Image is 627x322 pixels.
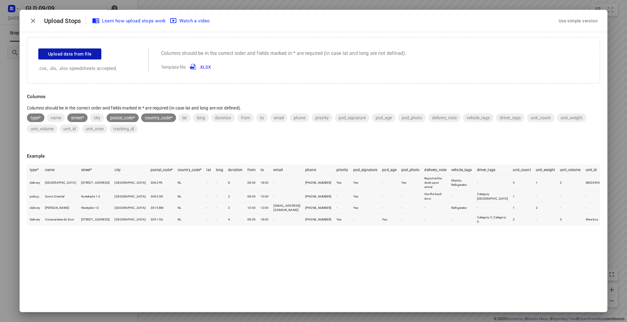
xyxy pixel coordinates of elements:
p: Example [27,153,600,160]
td: Yes [351,175,380,191]
span: lat [178,115,191,120]
span: unit_volume [27,126,57,131]
td: Yes [334,214,351,225]
td: delivery [27,175,43,191]
td: Use the back door [422,191,449,202]
td: Croissanterie de Snor [43,214,79,225]
button: Use simple version [556,15,600,27]
td: Yes [334,175,351,191]
td: 10:00 [245,202,258,214]
td: [GEOGRAPHIC_DATA] [112,191,148,202]
td: Sumo Oriental [43,191,79,202]
span: country_code* [141,115,176,120]
td: - [583,191,603,202]
td: - [449,214,475,225]
td: 18:00 [258,175,271,191]
td: NL [175,202,204,214]
td: NL [175,175,204,191]
th: duration [226,165,245,175]
p: Template file: [161,63,406,71]
td: Category [GEOGRAPHIC_DATA] [475,191,511,202]
td: - [399,214,422,225]
td: 3062 PA [148,175,175,191]
td: - [422,202,449,214]
td: - [213,214,226,225]
td: 2 [533,202,558,214]
span: Learn how upload stops work [93,17,166,25]
span: tracking_id [110,126,138,131]
th: country_code* [175,165,204,175]
button: Watch a video [168,15,212,26]
td: - [204,214,213,225]
td: - [271,191,303,202]
span: phone [290,115,309,120]
td: - [204,191,213,202]
th: email [271,165,303,175]
th: delivery_note [422,165,449,175]
th: priority [334,165,351,175]
th: type* [27,165,43,175]
td: 5 [510,175,533,191]
td: [PERSON_NAME] [43,202,79,214]
th: vehicle_tags [449,165,475,175]
td: - [449,191,475,202]
span: Watch a video [171,17,210,25]
td: Yes [351,202,380,214]
td: - [583,202,603,214]
span: duration [211,115,235,120]
span: city [90,115,104,120]
p: Upload Stops [44,16,86,25]
th: unit_volume [558,165,583,175]
td: Report at the desk upon arrival [422,175,449,191]
td: 2 [226,202,245,214]
span: Upload data from file [48,50,92,58]
td: 3051 GA [148,214,175,225]
img: XLSX [190,63,197,71]
td: [GEOGRAPHIC_DATA] [112,202,148,214]
td: [PHONE_NUMBER] [303,175,334,191]
td: [PHONE_NUMBER] [303,214,334,225]
th: driver_tags [475,165,511,175]
span: vehicle_tags [463,115,494,120]
th: unit_weight [533,165,558,175]
th: unit_count [510,165,533,175]
th: name [43,165,79,175]
td: delivery [27,202,43,214]
td: [GEOGRAPHIC_DATA] [112,175,148,191]
button: Upload data from file [38,48,101,59]
td: 08:00 [245,214,258,225]
span: pod_photo [398,115,426,120]
td: Westplein 12 [79,202,112,214]
span: driver_tags [496,115,524,120]
span: unit_note [82,126,107,131]
span: type* [27,115,44,120]
td: 2 [226,191,245,202]
td: 08:00 [245,191,258,202]
td: Yes [380,214,399,225]
th: lat [204,165,213,175]
th: pod_age [380,165,399,175]
td: 3016 BM [148,202,175,214]
span: email [270,115,287,120]
span: unit_weight [557,115,586,120]
td: [GEOGRAPHIC_DATA] [112,214,148,225]
td: - [422,214,449,225]
td: Category C; Category A [475,214,511,225]
td: 1 [533,175,558,191]
a: .XLSX [187,65,211,70]
td: - [380,202,399,214]
td: 12:00 [258,202,271,214]
td: 3 [558,214,583,225]
th: long [213,165,226,175]
td: [PHONE_NUMBER] [303,191,334,202]
th: pod_signature [351,165,380,175]
td: 08:00 [245,175,258,191]
td: - [204,175,213,191]
td: - [213,202,226,214]
div: Use simple version [558,16,599,26]
td: 10:00 [258,191,271,202]
td: - [399,191,422,202]
td: 4 [226,214,245,225]
td: MED3493 [583,175,603,191]
td: - [271,175,303,191]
